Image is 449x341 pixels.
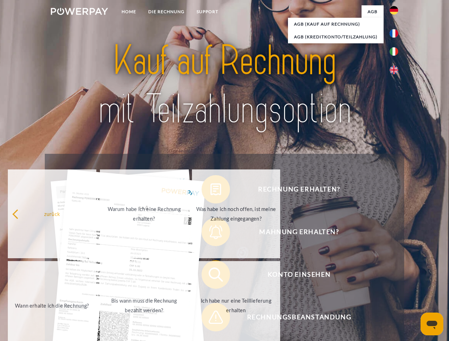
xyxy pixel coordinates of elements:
[390,66,398,74] img: en
[212,175,386,204] span: Rechnung erhalten?
[202,175,386,204] button: Rechnung erhalten?
[390,29,398,38] img: fr
[104,296,184,315] div: Bis wann muss die Rechnung bezahlt werden?
[104,204,184,223] div: Warum habe ich eine Rechnung erhalten?
[288,18,384,31] a: AGB (Kauf auf Rechnung)
[196,296,276,315] div: Ich habe nur eine Teillieferung erhalten
[116,5,142,18] a: Home
[191,5,224,18] a: SUPPORT
[212,218,386,246] span: Mahnung erhalten?
[390,6,398,15] img: de
[51,8,108,15] img: logo-powerpay-white.svg
[362,5,384,18] a: agb
[12,301,92,310] div: Wann erhalte ich die Rechnung?
[142,5,191,18] a: DIE RECHNUNG
[202,260,386,289] button: Konto einsehen
[68,34,381,136] img: title-powerpay_de.svg
[196,204,276,223] div: Was habe ich noch offen, ist meine Zahlung eingegangen?
[390,47,398,56] img: it
[12,209,92,218] div: zurück
[202,303,386,331] button: Rechnungsbeanstandung
[212,303,386,331] span: Rechnungsbeanstandung
[288,31,384,43] a: AGB (Kreditkonto/Teilzahlung)
[192,169,280,258] a: Was habe ich noch offen, ist meine Zahlung eingegangen?
[212,260,386,289] span: Konto einsehen
[421,313,443,335] iframe: Schaltfläche zum Öffnen des Messaging-Fensters
[202,218,386,246] button: Mahnung erhalten?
